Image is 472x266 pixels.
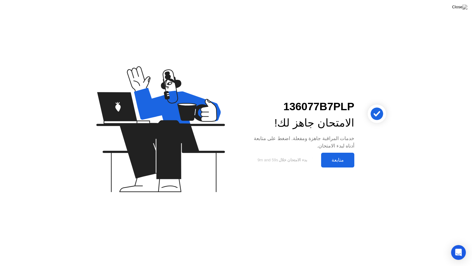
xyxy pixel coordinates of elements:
img: Close [452,5,467,10]
div: Open Intercom Messenger [451,245,466,260]
span: 9m and 59s [258,158,278,162]
div: خدمات المراقبة جاهزة ومفعلة. اضغط على متابعة أدناه لبدء الامتحان. [246,135,354,150]
div: 136077B7PLP [246,99,354,115]
div: متابعة [323,157,352,163]
button: متابعة [321,153,354,167]
button: بدء الامتحان خلال9m and 59s [246,154,318,166]
div: الامتحان جاهز لك! [246,115,354,131]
